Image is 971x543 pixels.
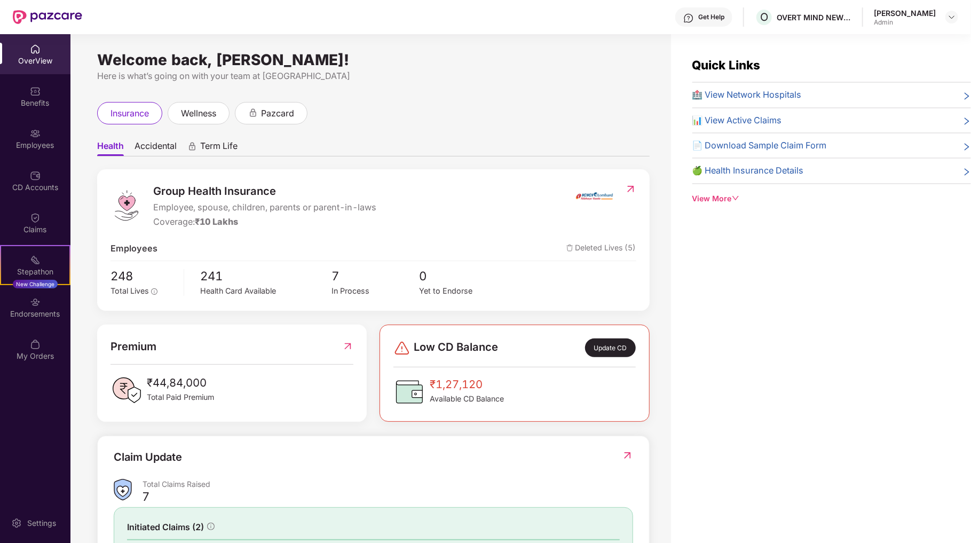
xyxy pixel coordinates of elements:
div: Total Claims Raised [143,479,633,489]
div: Stepathon [1,266,69,277]
span: Group Health Insurance [153,183,376,200]
span: 🍏 Health Insurance Details [692,164,804,177]
span: Term Life [200,140,238,156]
span: O [760,11,768,23]
img: svg+xml;base64,PHN2ZyBpZD0iSGVscC0zMngzMiIgeG1sbnM9Imh0dHA6Ly93d3cudzMub3JnLzIwMDAvc3ZnIiB3aWR0aD... [683,13,694,23]
img: svg+xml;base64,PHN2ZyBpZD0iSG9tZSIgeG1sbnM9Imh0dHA6Ly93d3cudzMub3JnLzIwMDAvc3ZnIiB3aWR0aD0iMjAiIG... [30,44,41,54]
span: 7 [331,266,419,285]
img: RedirectIcon [342,338,353,355]
div: Claim Update [114,449,182,466]
span: right [962,141,971,152]
img: PaidPremiumIcon [110,374,143,406]
span: down [732,194,739,202]
img: svg+xml;base64,PHN2ZyBpZD0iRHJvcGRvd24tMzJ4MzIiIHhtbG5zPSJodHRwOi8vd3d3LnczLm9yZy8yMDAwL3N2ZyIgd2... [948,13,956,21]
div: Admin [874,18,936,27]
div: Update CD [585,339,636,357]
div: [PERSON_NAME] [874,8,936,18]
span: Total Lives [110,286,149,295]
span: 0 [419,266,507,285]
span: info-circle [207,523,215,530]
span: right [962,166,971,177]
span: right [962,90,971,101]
span: 248 [110,266,176,285]
span: wellness [181,107,216,120]
span: 📄 Download Sample Claim Form [692,139,827,152]
span: Employee, spouse, children, parents or parent-in-laws [153,201,376,214]
div: Settings [24,518,59,529]
img: svg+xml;base64,PHN2ZyBpZD0iRW1wbG95ZWVzIiB4bWxucz0iaHR0cDovL3d3dy53My5vcmcvMjAwMC9zdmciIHdpZHRoPS... [30,128,41,139]
img: CDBalanceIcon [393,376,425,408]
div: animation [187,141,197,151]
span: Health [97,140,124,156]
img: ClaimsSummaryIcon [114,479,132,501]
span: 📊 View Active Claims [692,114,782,127]
img: svg+xml;base64,PHN2ZyB4bWxucz0iaHR0cDovL3d3dy53My5vcmcvMjAwMC9zdmciIHdpZHRoPSIyMSIgaGVpZ2h0PSIyMC... [30,255,41,265]
span: Accidental [135,140,177,156]
img: New Pazcare Logo [13,10,82,24]
div: Here is what’s going on with your team at [GEOGRAPHIC_DATA] [97,69,650,83]
span: ₹10 Lakhs [195,216,238,227]
div: Coverage: [153,215,376,229]
img: svg+xml;base64,PHN2ZyBpZD0iQmVuZWZpdHMiIHhtbG5zPSJodHRwOi8vd3d3LnczLm9yZy8yMDAwL3N2ZyIgd2lkdGg9Ij... [30,86,41,97]
span: insurance [110,107,149,120]
img: RedirectIcon [625,184,636,194]
span: ₹44,84,000 [147,374,214,391]
img: deleteIcon [566,245,573,251]
span: 241 [200,266,331,285]
img: svg+xml;base64,PHN2ZyBpZD0iRGFuZ2VyLTMyeDMyIiB4bWxucz0iaHR0cDovL3d3dy53My5vcmcvMjAwMC9zdmciIHdpZH... [393,340,410,357]
span: Available CD Balance [430,393,504,405]
img: svg+xml;base64,PHN2ZyBpZD0iU2V0dGluZy0yMHgyMCIgeG1sbnM9Imh0dHA6Ly93d3cudzMub3JnLzIwMDAvc3ZnIiB3aW... [11,518,22,529]
img: insurerIcon [574,183,614,209]
img: RedirectIcon [622,450,633,461]
span: right [962,116,971,127]
span: Premium [110,338,156,355]
div: Yet to Endorse [419,285,507,297]
img: svg+xml;base64,PHN2ZyBpZD0iQ0RfQWNjb3VudHMiIGRhdGEtbmFtZT0iQ0QgQWNjb3VudHMiIHhtbG5zPSJodHRwOi8vd3... [30,170,41,181]
span: 🏥 View Network Hospitals [692,88,802,101]
img: logo [110,190,143,222]
div: Health Card Available [200,285,331,297]
span: Employees [110,242,157,255]
span: Quick Links [692,58,761,72]
span: Deleted Lives (5) [566,242,636,255]
img: svg+xml;base64,PHN2ZyBpZD0iTXlfT3JkZXJzIiBkYXRhLW5hbWU9Ik15IE9yZGVycyIgeG1sbnM9Imh0dHA6Ly93d3cudz... [30,339,41,350]
img: svg+xml;base64,PHN2ZyBpZD0iQ2xhaW0iIHhtbG5zPSJodHRwOi8vd3d3LnczLm9yZy8yMDAwL3N2ZyIgd2lkdGg9IjIwIi... [30,213,41,223]
div: animation [248,108,258,117]
div: New Challenge [13,280,58,288]
span: ₹1,27,120 [430,376,504,393]
div: Get Help [698,13,724,21]
div: OVERT MIND NEW IDEAS TECHNOLOGIES [777,12,851,22]
img: svg+xml;base64,PHN2ZyBpZD0iRW5kb3JzZW1lbnRzIiB4bWxucz0iaHR0cDovL3d3dy53My5vcmcvMjAwMC9zdmciIHdpZH... [30,297,41,308]
span: Low CD Balance [414,339,498,357]
div: Welcome back, [PERSON_NAME]! [97,56,650,64]
span: pazcard [261,107,294,120]
div: View More [692,193,971,204]
div: 7 [143,489,149,504]
div: In Process [331,285,419,297]
span: Total Paid Premium [147,391,214,403]
span: info-circle [151,288,157,295]
span: Initiated Claims (2) [127,521,204,534]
